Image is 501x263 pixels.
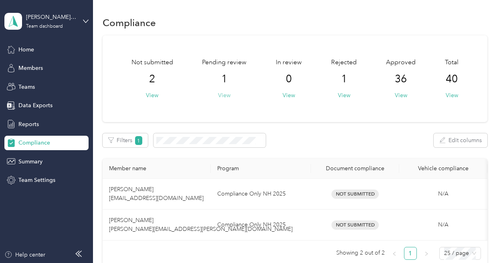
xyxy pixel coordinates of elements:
span: 1 [135,136,142,145]
span: Reports [18,120,39,128]
span: 40 [446,73,458,86]
button: Help center [4,251,45,259]
td: Compliance Only NH 2025 [211,179,311,210]
span: [PERSON_NAME] [PERSON_NAME][EMAIL_ADDRESS][PERSON_NAME][DOMAIN_NAME] [109,217,293,232]
iframe: Everlance-gr Chat Button Frame [456,218,501,263]
span: N/A [438,190,448,197]
span: [PERSON_NAME] [EMAIL_ADDRESS][DOMAIN_NAME] [109,186,204,202]
span: N/A [438,221,448,228]
span: Compliance [18,139,50,147]
span: Teams [18,83,35,91]
span: Rejected [331,58,357,67]
span: Not submitted [131,58,173,67]
li: 1 [404,247,417,260]
button: View [446,91,458,100]
span: right [424,251,429,256]
div: Vehicle compliance [406,165,481,172]
span: Data Exports [18,101,53,110]
span: Team Settings [18,176,55,184]
button: View [338,91,350,100]
li: Next Page [420,247,433,260]
div: Team dashboard [26,24,63,29]
span: Approved [386,58,416,67]
button: View [395,91,407,100]
h1: Compliance [103,18,156,27]
span: 2 [149,73,155,86]
button: View [218,91,230,100]
span: 1 [221,73,227,86]
span: Home [18,45,34,54]
span: Summary [18,157,42,166]
span: In review [276,58,302,67]
th: Program [211,159,311,179]
div: Document compliance [317,165,393,172]
span: Not Submitted [331,190,379,199]
span: 36 [395,73,407,86]
li: Previous Page [388,247,401,260]
button: View [146,91,158,100]
button: Edit columns [434,133,487,147]
span: 0 [286,73,292,86]
th: Member name [103,159,211,179]
span: Members [18,64,43,72]
span: Pending review [202,58,246,67]
a: 1 [404,247,416,259]
span: left [392,251,397,256]
span: Total [445,58,459,67]
span: Showing 2 out of 2 [336,247,385,259]
button: View [283,91,295,100]
button: right [420,247,433,260]
span: Not Submitted [331,220,379,230]
span: 25 / page [444,247,476,259]
span: 1 [341,73,347,86]
div: [PERSON_NAME][EMAIL_ADDRESS][DOMAIN_NAME] [26,13,76,21]
button: left [388,247,401,260]
button: Filters1 [103,133,148,147]
div: Page Size [439,247,481,260]
td: Compliance Only NH 2025 [211,210,311,241]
